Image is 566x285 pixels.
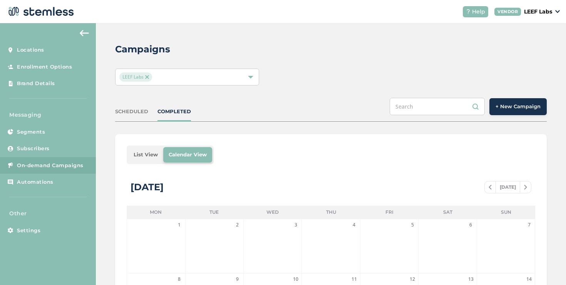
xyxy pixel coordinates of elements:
span: Automations [17,178,54,186]
span: + New Campaign [496,103,541,111]
img: icon-help-white-03924b79.svg [466,9,471,14]
span: Brand Details [17,80,55,87]
span: LEEF Labs [119,72,152,82]
img: icon-arrow-back-accent-c549486e.svg [80,30,89,36]
button: + New Campaign [489,98,547,115]
span: Segments [17,128,45,136]
span: Help [472,8,485,16]
img: logo-dark-0685b13c.svg [6,4,74,19]
input: Search [390,98,485,115]
div: VENDOR [494,8,521,16]
h2: Campaigns [115,42,170,56]
img: icon-close-accent-8a337256.svg [145,75,149,79]
div: COMPLETED [157,108,191,116]
div: SCHEDULED [115,108,148,116]
img: icon_down-arrow-small-66adaf34.svg [555,10,560,13]
li: List View [128,147,163,163]
p: LEEF Labs [524,8,552,16]
span: Subscribers [17,145,50,153]
li: Calendar View [163,147,212,163]
span: Enrollment Options [17,63,72,71]
iframe: Chat Widget [527,248,566,285]
span: On-demand Campaigns [17,162,84,169]
span: Locations [17,46,44,54]
span: Settings [17,227,40,235]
